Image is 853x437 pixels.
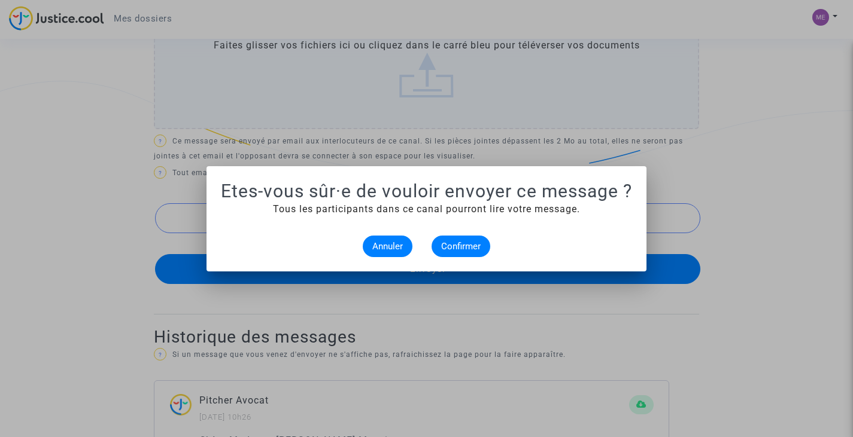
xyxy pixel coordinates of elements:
h1: Etes-vous sûr·e de vouloir envoyer ce message ? [221,181,632,202]
span: Confirmer [441,241,481,252]
button: Annuler [363,236,412,257]
span: Annuler [372,241,403,252]
span: Tous les participants dans ce canal pourront lire votre message. [273,203,580,215]
button: Confirmer [432,236,490,257]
